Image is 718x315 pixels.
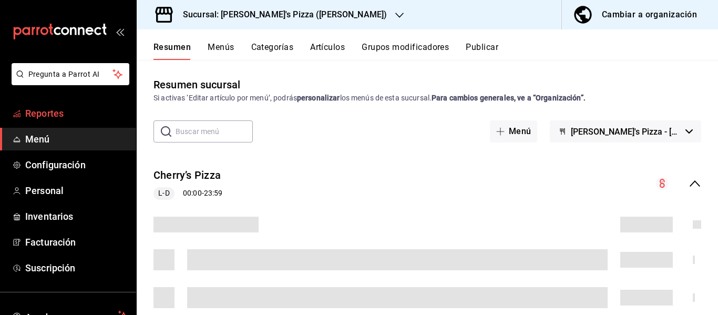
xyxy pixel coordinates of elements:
strong: Para cambios generales, ve a “Organización”. [432,94,586,102]
button: open_drawer_menu [116,27,124,36]
strong: personalizar [297,94,340,102]
span: Inventarios [25,209,128,223]
span: Suscripción [25,261,128,275]
div: Cambiar a organización [602,7,697,22]
span: L-D [154,188,173,199]
span: Configuración [25,158,128,172]
div: 00:00 - 23:59 [153,187,222,200]
span: Pregunta a Parrot AI [28,69,113,80]
button: Pregunta a Parrot AI [12,63,129,85]
div: navigation tabs [153,42,718,60]
button: Resumen [153,42,191,60]
a: Pregunta a Parrot AI [7,76,129,87]
button: Grupos modificadores [362,42,449,60]
div: Si activas ‘Editar artículo por menú’, podrás los menús de esta sucursal. [153,93,701,104]
button: Publicar [466,42,498,60]
button: Menú [490,120,538,143]
button: Categorías [251,42,294,60]
span: [PERSON_NAME]'s Pizza - [PERSON_NAME] [571,127,681,137]
button: Menús [208,42,234,60]
button: Cherry’s Pizza [153,168,221,183]
div: collapse-menu-row [137,159,718,208]
h3: Sucursal: [PERSON_NAME]'s Pizza ([PERSON_NAME]) [175,8,387,21]
span: Facturación [25,235,128,249]
span: Personal [25,184,128,198]
input: Buscar menú [176,121,253,142]
div: Resumen sucursal [153,77,240,93]
span: Menú [25,132,128,146]
span: Reportes [25,106,128,120]
button: [PERSON_NAME]'s Pizza - [PERSON_NAME] [550,120,701,143]
button: Artículos [310,42,345,60]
